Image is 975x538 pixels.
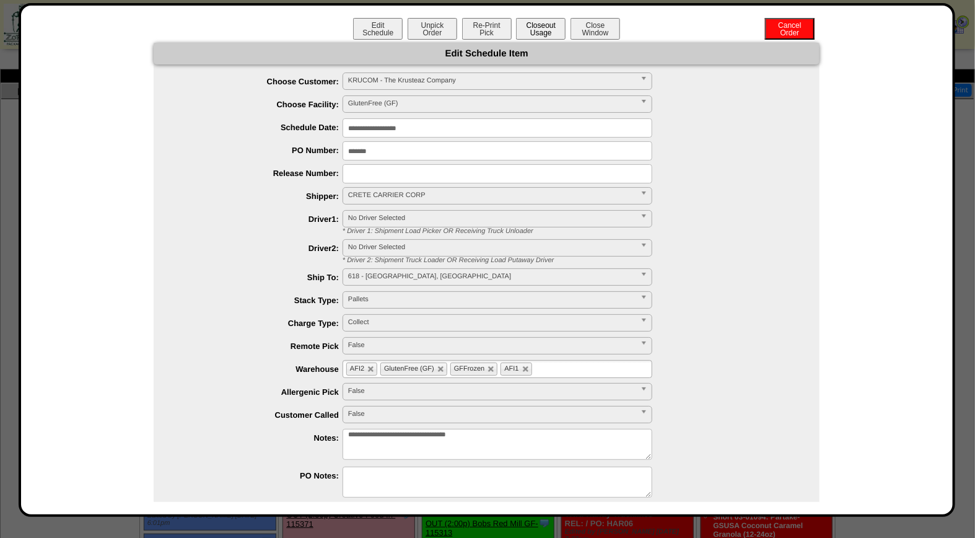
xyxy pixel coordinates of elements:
[154,43,820,64] div: Edit Schedule Item
[516,18,566,40] button: CloseoutUsage
[178,319,343,328] label: Charge Type:
[348,315,636,330] span: Collect
[765,18,815,40] button: CancelOrder
[571,18,620,40] button: CloseWindow
[348,188,636,203] span: CRETE CARRIER CORP
[178,342,343,351] label: Remote Pick
[178,100,343,109] label: Choose Facility:
[348,269,636,284] span: 618 - [GEOGRAPHIC_DATA], [GEOGRAPHIC_DATA]
[350,365,364,373] span: AFI2
[178,433,343,443] label: Notes:
[504,365,518,373] span: AFI1
[348,96,636,111] span: GlutenFree (GF)
[348,240,636,255] span: No Driver Selected
[462,18,512,40] button: Re-PrintPick
[178,296,343,305] label: Stack Type:
[178,410,343,420] label: Customer Called
[348,384,636,399] span: False
[454,365,485,373] span: GFFrozen
[178,146,343,155] label: PO Number:
[348,73,636,88] span: KRUCOM - The Krusteaz Company
[178,214,343,224] label: Driver1:
[178,123,343,132] label: Schedule Date:
[348,292,636,307] span: Pallets
[333,227,820,235] div: * Driver 1: Shipment Load Picker OR Receiving Truck Unloader
[348,338,636,353] span: False
[178,244,343,253] label: Driver2:
[384,365,434,373] span: GlutenFree (GF)
[569,28,621,37] a: CloseWindow
[348,211,636,226] span: No Driver Selected
[348,407,636,421] span: False
[178,192,343,201] label: Shipper:
[178,273,343,282] label: Ship To:
[408,18,457,40] button: UnpickOrder
[178,471,343,480] label: PO Notes:
[178,169,343,178] label: Release Number:
[353,18,403,40] button: EditSchedule
[333,257,820,264] div: * Driver 2: Shipment Truck Loader OR Receiving Load Putaway Driver
[178,77,343,86] label: Choose Customer:
[178,387,343,397] label: Allergenic Pick
[178,364,343,374] label: Warehouse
